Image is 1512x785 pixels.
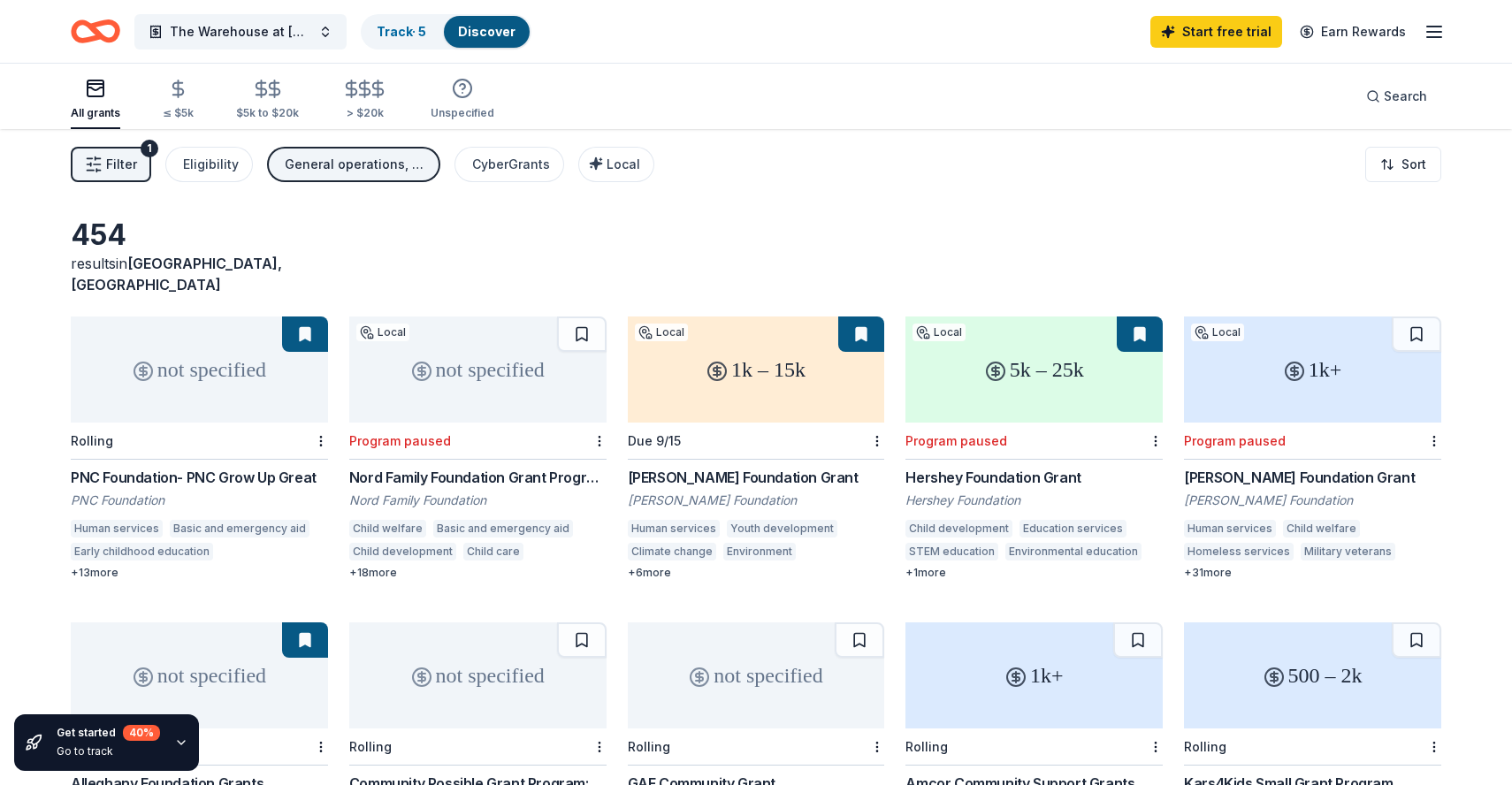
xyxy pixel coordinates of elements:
[71,253,328,295] div: results
[578,147,654,182] button: Local
[285,154,426,175] div: General operations, Projects & programming
[71,467,328,488] div: PNC Foundation- PNC Grow Up Great
[913,324,966,341] div: Local
[163,72,194,129] button: ≤ $5k
[723,543,796,560] div: Environment
[236,106,299,120] div: $5k to $20k
[607,156,640,171] span: Local
[341,106,388,120] div: > $20k
[628,316,885,580] a: 1k – 15kLocalDue 9/15[PERSON_NAME] Foundation Grant[PERSON_NAME] FoundationHuman servicesYouth de...
[165,147,253,182] button: Eligibility
[1301,543,1395,560] div: Military veterans
[71,316,328,423] div: not specified
[170,520,309,537] div: Basic and emergency aid
[1191,324,1244,341] div: Local
[71,106,120,120] div: All grants
[163,106,194,120] div: ≤ $5k
[349,543,456,560] div: Child development
[1365,147,1441,182] button: Sort
[349,467,607,488] div: Nord Family Foundation Grant Program
[1184,316,1441,580] a: 1k+LocalProgram paused[PERSON_NAME] Foundation Grant[PERSON_NAME] FoundationHuman servicesChild w...
[628,566,885,580] div: + 6 more
[170,21,311,42] span: The Warehouse at [GEOGRAPHIC_DATA]
[349,433,451,448] div: Program paused
[628,739,670,754] div: Rolling
[71,543,213,560] div: Early childhood education
[628,492,885,509] div: [PERSON_NAME] Foundation
[71,147,151,182] button: Filter1
[57,725,160,741] div: Get started
[106,154,137,175] span: Filter
[356,324,409,341] div: Local
[635,324,688,341] div: Local
[463,543,523,560] div: Child care
[236,72,299,129] button: $5k to $20k
[905,433,1007,448] div: Program paused
[71,622,328,728] div: not specified
[71,433,113,448] div: Rolling
[71,71,120,129] button: All grants
[377,24,426,39] a: Track· 5
[349,739,392,754] div: Rolling
[1184,543,1294,560] div: Homeless services
[431,71,494,129] button: Unspecified
[458,24,515,39] a: Discover
[905,316,1163,423] div: 5k – 25k
[1289,16,1417,48] a: Earn Rewards
[905,492,1163,509] div: Hershey Foundation
[71,492,328,509] div: PNC Foundation
[628,543,716,560] div: Climate change
[1184,433,1286,448] div: Program paused
[905,467,1163,488] div: Hershey Foundation Grant
[71,566,328,580] div: + 13 more
[361,14,531,50] button: Track· 5Discover
[905,739,948,754] div: Rolling
[1184,316,1441,423] div: 1k+
[905,622,1163,728] div: 1k+
[628,316,885,423] div: 1k – 15k
[1184,739,1226,754] div: Rolling
[71,217,328,253] div: 454
[1184,492,1441,509] div: [PERSON_NAME] Foundation
[57,744,160,758] div: Go to track
[472,154,550,175] div: CyberGrants
[905,543,998,560] div: STEM education
[349,566,607,580] div: + 18 more
[341,72,388,129] button: > $20k
[1019,520,1126,537] div: Education services
[71,255,282,293] span: [GEOGRAPHIC_DATA], [GEOGRAPHIC_DATA]
[267,147,440,182] button: General operations, Projects & programming
[349,622,607,728] div: not specified
[1283,520,1360,537] div: Child welfare
[1352,79,1441,114] button: Search
[71,255,282,293] span: in
[628,622,885,728] div: not specified
[1005,543,1142,560] div: Environmental education
[349,492,607,509] div: Nord Family Foundation
[349,520,426,537] div: Child welfare
[905,566,1163,580] div: + 1 more
[727,520,837,537] div: Youth development
[71,520,163,537] div: Human services
[431,106,494,120] div: Unspecified
[433,520,573,537] div: Basic and emergency aid
[1401,154,1426,175] span: Sort
[905,520,1012,537] div: Child development
[628,520,720,537] div: Human services
[905,316,1163,580] a: 5k – 25kLocalProgram pausedHershey Foundation GrantHershey FoundationChild developmentEducation s...
[1184,467,1441,488] div: [PERSON_NAME] Foundation Grant
[1184,520,1276,537] div: Human services
[123,725,160,741] div: 40 %
[454,147,564,182] button: CyberGrants
[628,467,885,488] div: [PERSON_NAME] Foundation Grant
[1184,566,1441,580] div: + 31 more
[628,433,681,448] div: Due 9/15
[349,316,607,423] div: not specified
[141,140,158,157] div: 1
[1384,86,1427,107] span: Search
[71,11,120,52] a: Home
[1184,622,1441,728] div: 500 – 2k
[1150,16,1282,48] a: Start free trial
[71,316,328,580] a: not specifiedRollingPNC Foundation- PNC Grow Up GreatPNC FoundationHuman servicesBasic and emerge...
[134,14,347,50] button: The Warehouse at [GEOGRAPHIC_DATA]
